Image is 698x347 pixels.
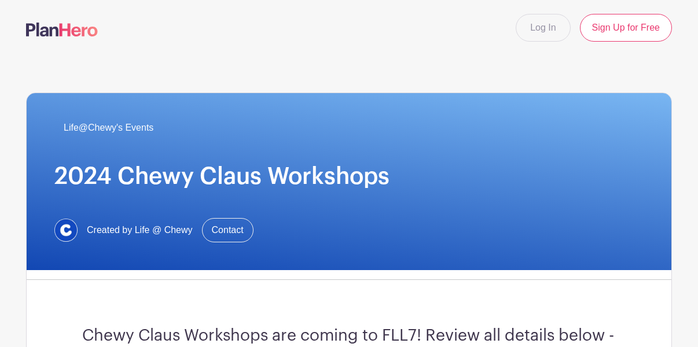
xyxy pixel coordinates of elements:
[516,14,570,42] a: Log In
[26,23,98,36] img: logo-507f7623f17ff9eddc593b1ce0a138ce2505c220e1c5a4e2b4648c50719b7d32.svg
[580,14,672,42] a: Sign Up for Free
[87,223,193,237] span: Created by Life @ Chewy
[54,219,78,242] img: 1629734264472.jfif
[202,218,254,242] a: Contact
[54,163,644,190] h1: 2024 Chewy Claus Workshops
[64,121,153,135] span: Life@Chewy's Events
